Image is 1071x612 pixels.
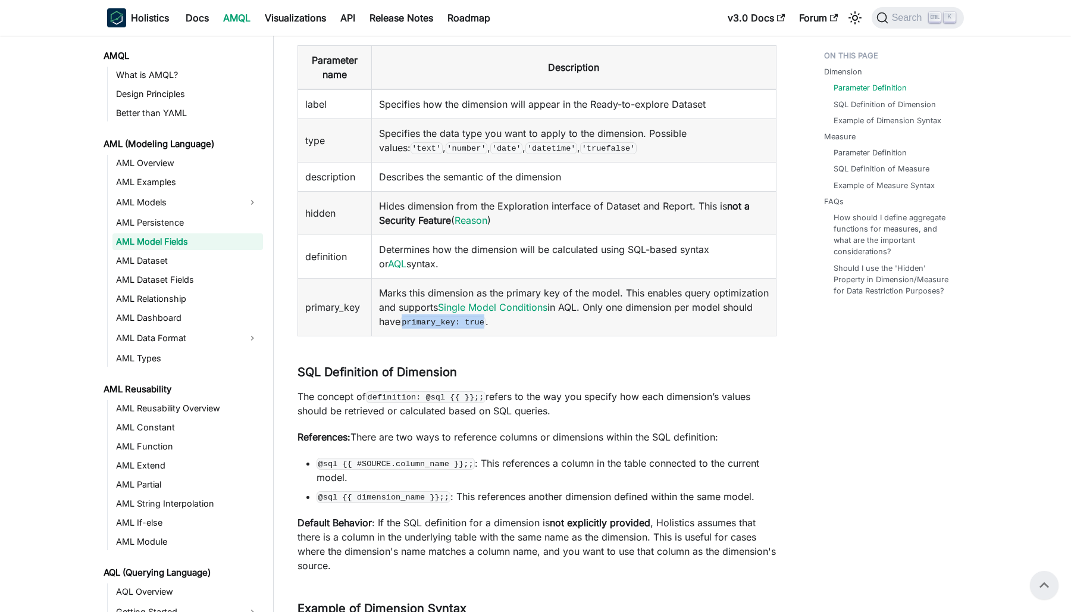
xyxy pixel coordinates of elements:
[834,115,941,126] a: Example of Dimension Syntax
[112,495,263,512] a: AML String Interpolation
[100,564,263,581] a: AQL (Querying Language)
[298,46,372,90] th: Parameter name
[580,142,637,154] code: 'truefalse'
[298,235,372,279] td: definition
[317,458,475,470] code: @sql {{ #SOURCE.column_name }};;
[317,491,450,503] code: @sql {{ dimension_name }};;
[371,119,776,163] td: Specifies the data type you want to apply to the dimension. Possible values: , , , ,
[721,8,792,27] a: v3.0 Docs
[112,233,263,250] a: AML Model Fields
[112,457,263,474] a: AML Extend
[371,89,776,119] td: Specifies how the dimension will appear in the Ready-to-explore Dataset
[297,365,776,380] h3: SQL Definition of Dimension
[317,456,776,485] li: : This references a column in the table connected to the current model.
[131,11,169,25] b: Holistics
[298,89,372,119] td: label
[112,214,263,231] a: AML Persistence
[834,263,952,297] a: Should I use the 'Hidden' Property in Dimension/Measure for Data Restriction Purposes?
[371,163,776,192] td: Describes the semantic of the dimension
[824,66,862,77] a: Dimension
[297,517,372,529] strong: Default Behavior
[298,192,372,235] td: hidden
[333,8,362,27] a: API
[525,142,577,154] code: 'datetime'
[242,193,263,212] button: Expand sidebar category 'AML Models'
[317,489,776,504] li: : This references another dimension defined within the same model.
[371,46,776,90] th: Description
[112,533,263,550] a: AML Module
[297,389,776,418] p: The concept of refers to the way you specify how each dimension’s values should be retrieved or c...
[944,12,956,23] kbd: K
[490,142,522,154] code: 'date'
[371,235,776,279] td: Determines how the dimension will be calculated using SQL-based syntax or syntax.
[112,155,263,171] a: AML Overview
[455,214,487,226] a: Reason
[112,67,263,83] a: What is AMQL?
[100,48,263,64] a: AMQL
[100,136,263,152] a: AML (Modeling Language)
[834,82,907,93] a: Parameter Definition
[362,8,440,27] a: Release Notes
[112,400,263,417] a: AML Reusability Overview
[112,419,263,436] a: AML Constant
[438,301,547,313] a: Single Model Conditions
[112,438,263,455] a: AML Function
[834,99,936,110] a: SQL Definition of Dimension
[112,252,263,269] a: AML Dataset
[872,7,964,29] button: Search (Ctrl+K)
[834,163,929,174] a: SQL Definition of Measure
[297,431,350,443] strong: References:
[100,381,263,398] a: AML Reusability
[297,430,776,444] p: There are two ways to reference columns or dimensions within the SQL definition:
[388,258,406,270] a: AQL
[107,8,169,27] a: HolisticsHolistics
[107,8,126,27] img: Holistics
[112,105,263,121] a: Better than YAML
[446,142,487,154] code: 'number'
[298,279,372,336] td: primary_key
[371,192,776,235] td: Hides dimension from the Exploration interface of Dataset and Report. This is ( )
[112,291,263,307] a: AML Relationship
[112,86,263,102] a: Design Principles
[112,329,242,348] a: AML Data Format
[834,147,907,158] a: Parameter Definition
[1030,571,1059,599] button: Scroll back to top
[298,163,372,192] td: description
[242,329,263,348] button: Expand sidebar category 'AML Data Format'
[834,180,935,191] a: Example of Measure Syntax
[216,8,258,27] a: AMQL
[411,142,443,154] code: 'text'
[112,310,263,326] a: AML Dashboard
[112,174,263,191] a: AML Examples
[258,8,333,27] a: Visualizations
[550,517,650,529] strong: not explicitly provided
[371,279,776,336] td: Marks this dimension as the primary key of the model. This enables query optimization and support...
[824,131,856,142] a: Measure
[400,316,486,328] code: primary_key: true
[112,350,263,367] a: AML Types
[366,391,486,403] code: definition: @sql {{ }};;
[178,8,216,27] a: Docs
[834,212,952,258] a: How should I define aggregate functions for measures, and what are the important considerations?
[112,583,263,600] a: AQL Overview
[888,13,929,23] span: Search
[297,516,776,573] p: : If the SQL definition for a dimension is , Holistics assumes that there is a column in the unde...
[440,8,497,27] a: Roadmap
[298,119,372,163] td: type
[845,8,865,27] button: Switch between dark and light mode (currently light mode)
[95,36,274,612] nav: Docs sidebar
[112,514,263,531] a: AML If-else
[824,196,844,207] a: FAQs
[112,193,242,212] a: AML Models
[112,271,263,288] a: AML Dataset Fields
[112,476,263,493] a: AML Partial
[792,8,845,27] a: Forum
